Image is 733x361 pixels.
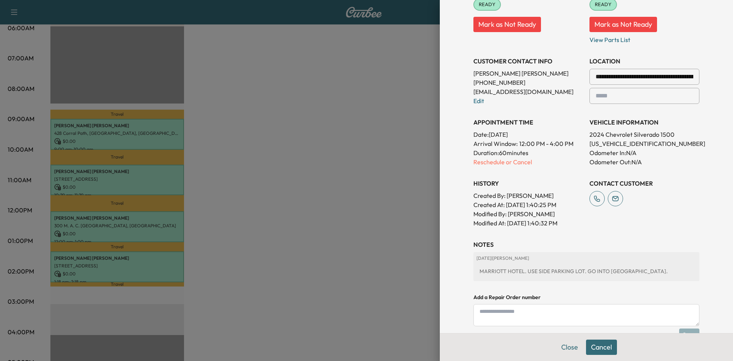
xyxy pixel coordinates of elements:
button: Cancel [586,340,617,355]
p: Created At : [DATE] 1:40:25 PM [473,200,583,209]
p: Odometer Out: N/A [589,157,699,167]
span: 12:00 PM - 4:00 PM [519,139,573,148]
p: Arrival Window: [473,139,583,148]
a: Edit [473,97,484,105]
h3: APPOINTMENT TIME [473,118,583,127]
button: Mark as Not Ready [473,17,541,32]
p: Modified At : [DATE] 1:40:32 PM [473,219,583,228]
h3: History [473,179,583,188]
h3: CONTACT CUSTOMER [589,179,699,188]
p: [EMAIL_ADDRESS][DOMAIN_NAME] [473,87,583,96]
p: Odometer In: N/A [589,148,699,157]
p: [US_VEHICLE_IDENTIFICATION_NUMBER] [589,139,699,148]
p: 2024 Chevrolet Silverado 1500 [589,130,699,139]
p: Reschedule or Cancel [473,157,583,167]
div: MARRIOTT HOTEL. USE SIDE PARKING LOT. GO INTO [GEOGRAPHIC_DATA]. [476,264,696,278]
button: Mark as Not Ready [589,17,657,32]
p: Created By : [PERSON_NAME] [473,191,583,200]
button: Close [556,340,583,355]
h3: LOCATION [589,57,699,66]
p: Modified By : [PERSON_NAME] [473,209,583,219]
p: Duration: 60 minutes [473,148,583,157]
span: READY [474,1,500,8]
h3: CUSTOMER CONTACT INFO [473,57,583,66]
h3: NOTES [473,240,699,249]
p: [PERSON_NAME] [PERSON_NAME] [473,69,583,78]
p: [DATE] | [PERSON_NAME] [476,255,696,261]
p: View Parts List [589,32,699,44]
p: Date: [DATE] [473,130,583,139]
span: READY [590,1,616,8]
h4: Add a Repair Order number [473,293,699,301]
p: [PHONE_NUMBER] [473,78,583,87]
h3: VEHICLE INFORMATION [589,118,699,127]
